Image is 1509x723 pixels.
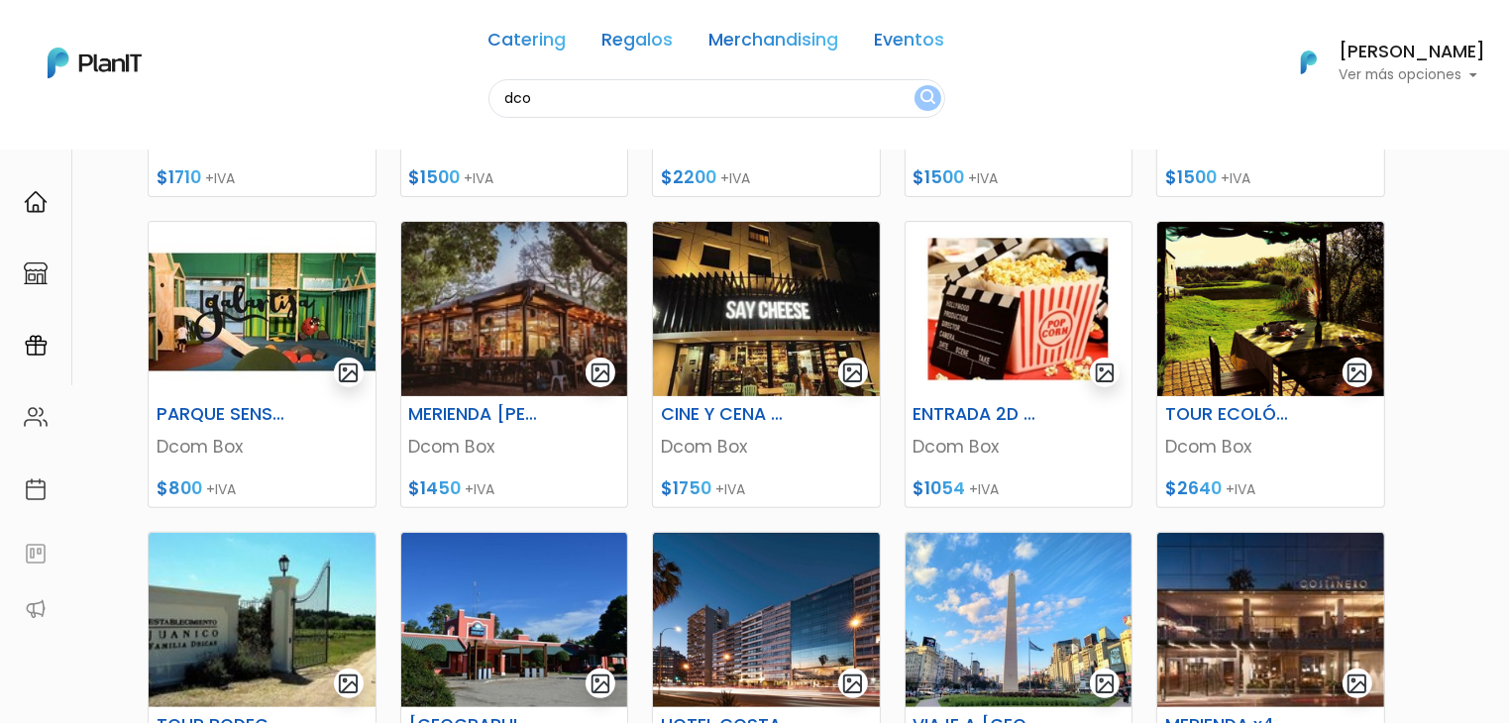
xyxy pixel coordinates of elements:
span: $1750 [661,476,711,500]
span: +IVA [1221,168,1250,188]
span: $1054 [914,476,966,500]
input: Buscá regalos, desayunos, y más [488,79,945,118]
h6: [PERSON_NAME] [1339,44,1485,61]
img: gallery-light [337,672,360,695]
span: $1450 [409,476,462,500]
img: gallery-light [841,672,864,695]
h6: MERIENDA [PERSON_NAME] CAFÉ [397,404,554,425]
img: thumb_WhatsApp_Image_2024-05-31_at_10.12.15.jpeg [653,222,880,396]
span: +IVA [466,479,495,499]
a: gallery-light ENTRADA 2D + POP + REFRESCO Dcom Box $1054 +IVA [905,221,1133,508]
img: partners-52edf745621dab592f3b2c58e3bca9d71375a7ef29c3b500c9f145b62cc070d4.svg [24,597,48,621]
a: Regalos [602,32,674,55]
a: gallery-light TOUR ECOLÓGICO - DÍA DE CAMPO EN EL HUMEDAL LA [PERSON_NAME] Dcom Box $2640 +IVA [1156,221,1385,508]
img: gallery-light [1094,672,1117,695]
img: thumb_Captura_de_pantalla_2023-01-23_132819.jpg [653,533,880,707]
img: gallery-light [590,672,612,695]
a: gallery-light PARQUE SENSORIAL LAGARTIJA Dcom Box $800 +IVA [148,221,377,508]
span: +IVA [970,479,1000,499]
img: thumb_image__copia___copia_-Photoroom__9_.jpg [149,222,376,396]
h6: ENTRADA 2D + POP + REFRESCO [902,404,1058,425]
img: thumb_fachada-del-hotel.jpg [1157,533,1384,707]
span: $1500 [914,165,965,189]
span: $1500 [409,165,461,189]
img: thumb_Captura_de_pantalla_2023-01-23_110043.jpg [401,533,628,707]
span: +IVA [720,168,750,188]
p: Dcom Box [409,434,620,460]
img: search_button-432b6d5273f82d61273b3651a40e1bd1b912527efae98b1b7a1b2c0702e16a8d.svg [920,89,935,108]
img: thumb_6349CFF3-484F-4BCD-9940-78224EC48F4B.jpeg [401,222,628,396]
p: Ver más opciones [1339,68,1485,82]
span: +IVA [969,168,999,188]
p: Dcom Box [914,434,1125,460]
div: ¿Necesitás ayuda? [102,19,285,57]
img: calendar-87d922413cdce8b2cf7b7f5f62616a5cf9e4887200fb71536465627b3292af00.svg [24,477,48,501]
a: gallery-light CINE Y CENA PARA 2 Dcom Box $1750 +IVA [652,221,881,508]
span: $1500 [1165,165,1217,189]
h6: CINE Y CENA PARA 2 [649,404,806,425]
img: thumb_ed.jpg [149,533,376,707]
a: Merchandising [709,32,839,55]
img: gallery-light [1346,672,1368,695]
img: feedback-78b5a0c8f98aac82b08bfc38622c3050aee476f2c9584af64705fc4e61158814.svg [24,542,48,566]
span: $2640 [1165,476,1222,500]
img: gallery-light [337,361,360,384]
span: $800 [157,476,202,500]
a: gallery-light MERIENDA [PERSON_NAME] CAFÉ Dcom Box $1450 +IVA [400,221,629,508]
img: thumb_La_Macarena__2_.jpg [1157,222,1384,396]
h6: PARQUE SENSORIAL LAGARTIJA [145,404,301,425]
p: Dcom Box [1165,434,1376,460]
span: $1710 [157,165,201,189]
img: gallery-light [1346,361,1368,384]
img: PlanIt Logo [48,48,142,78]
span: +IVA [1226,479,1255,499]
span: +IVA [715,479,745,499]
img: gallery-light [841,361,864,384]
img: people-662611757002400ad9ed0e3c099ab2801c6687ba6c219adb57efc949bc21e19d.svg [24,405,48,429]
img: PlanIt Logo [1287,41,1331,84]
img: gallery-light [590,361,612,384]
h6: TOUR ECOLÓGICO - DÍA DE CAMPO EN EL HUMEDAL LA [PERSON_NAME] [1153,404,1310,425]
img: home-e721727adea9d79c4d83392d1f703f7f8bce08238fde08b1acbfd93340b81755.svg [24,190,48,214]
img: marketplace-4ceaa7011d94191e9ded77b95e3339b90024bf715f7c57f8cf31f2d8c509eaba.svg [24,261,48,285]
a: Eventos [875,32,945,55]
p: Dcom Box [661,434,872,460]
img: gallery-light [1094,361,1117,384]
button: PlanIt Logo [PERSON_NAME] Ver más opciones [1275,37,1485,88]
a: Catering [488,32,567,55]
span: +IVA [465,168,494,188]
span: $2200 [661,165,716,189]
img: thumb_image__copia___copia_-Photoroom__6_.jpg [906,222,1132,396]
span: +IVA [206,479,236,499]
span: +IVA [205,168,235,188]
img: thumb_Captura_de_pantalla_2023-01-23_143217.jpg [906,533,1132,707]
img: campaigns-02234683943229c281be62815700db0a1741e53638e28bf9629b52c665b00959.svg [24,334,48,358]
p: Dcom Box [157,434,368,460]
